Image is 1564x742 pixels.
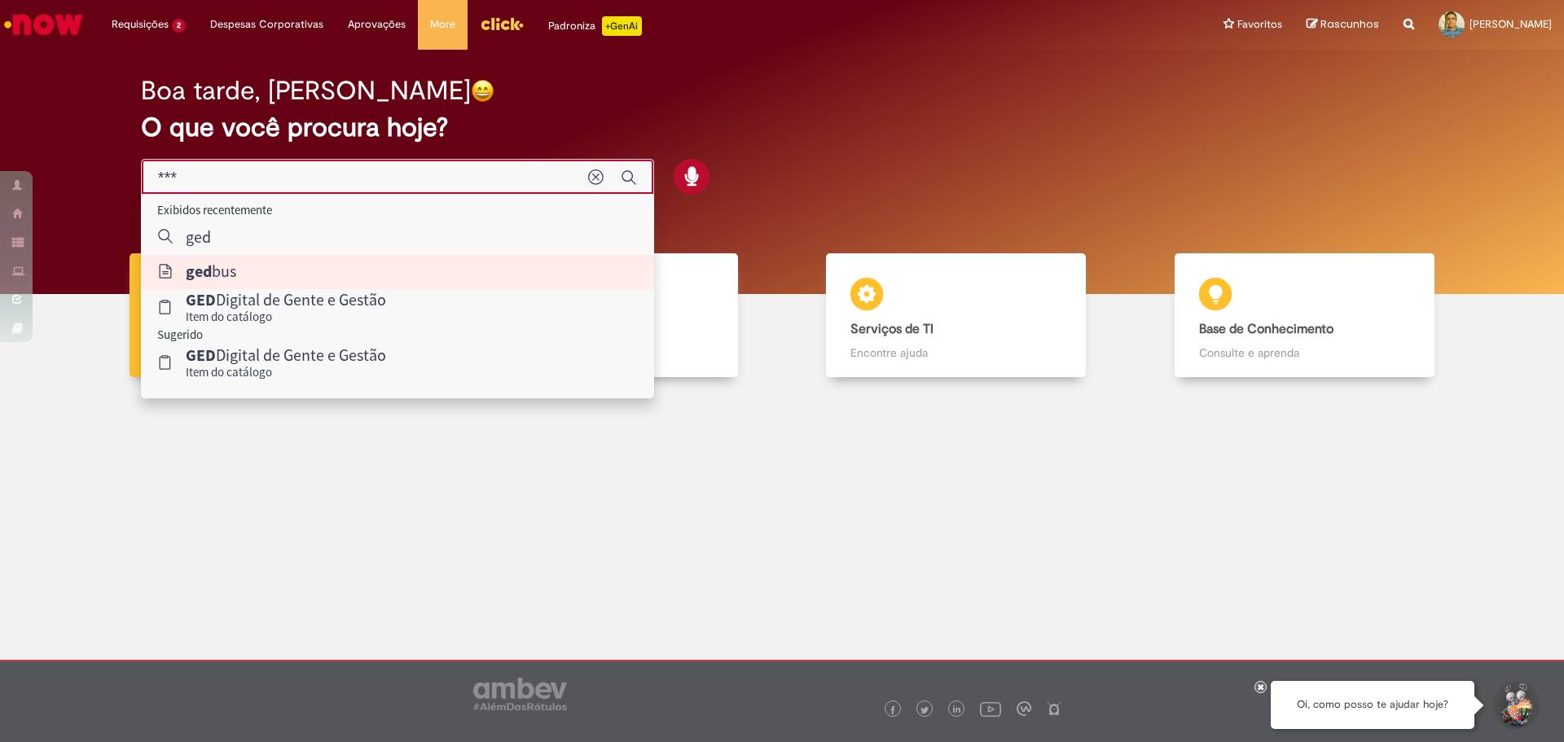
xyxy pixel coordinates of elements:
[1470,17,1552,31] span: [PERSON_NAME]
[172,19,186,33] span: 2
[850,345,1061,361] p: Encontre ajuda
[1491,681,1540,730] button: Iniciar Conversa de Suporte
[210,16,323,33] span: Despesas Corporativas
[920,706,929,714] img: logo_footer_twitter.png
[980,698,1001,719] img: logo_footer_youtube.png
[1199,345,1410,361] p: Consulte e aprenda
[1199,321,1333,337] b: Base de Conhecimento
[141,113,1424,142] h2: O que você procura hoje?
[1017,701,1031,716] img: logo_footer_workplace.png
[953,705,961,715] img: logo_footer_linkedin.png
[473,678,567,710] img: logo_footer_ambev_rotulo_gray.png
[602,16,642,36] p: +GenAi
[471,79,494,103] img: happy-face.png
[889,706,897,714] img: logo_footer_facebook.png
[548,16,642,36] div: Padroniza
[1047,701,1061,716] img: logo_footer_naosei.png
[141,77,471,105] h2: Boa tarde, [PERSON_NAME]
[1271,681,1474,729] div: Oi, como posso te ajudar hoje?
[86,253,434,378] a: Tirar dúvidas Tirar dúvidas com Lupi Assist e Gen Ai
[2,8,86,41] img: ServiceNow
[1131,253,1479,378] a: Base de Conhecimento Consulte e aprenda
[1320,16,1379,32] span: Rascunhos
[850,321,934,337] b: Serviços de TI
[112,16,169,33] span: Requisições
[480,11,524,36] img: click_logo_yellow_360x200.png
[782,253,1131,378] a: Serviços de TI Encontre ajuda
[1307,17,1379,33] a: Rascunhos
[430,16,455,33] span: More
[348,16,406,33] span: Aprovações
[1237,16,1282,33] span: Favoritos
